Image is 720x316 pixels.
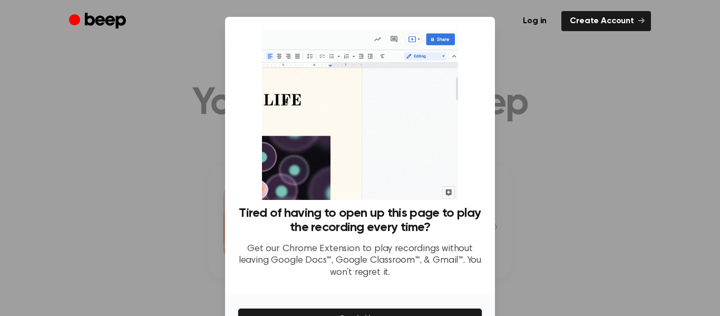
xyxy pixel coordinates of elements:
a: Log in [514,11,555,31]
img: Beep extension in action [262,30,458,200]
h3: Tired of having to open up this page to play the recording every time? [238,206,482,235]
a: Create Account [561,11,651,31]
p: Get our Chrome Extension to play recordings without leaving Google Docs™, Google Classroom™, & Gm... [238,243,482,279]
a: Beep [69,11,129,32]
